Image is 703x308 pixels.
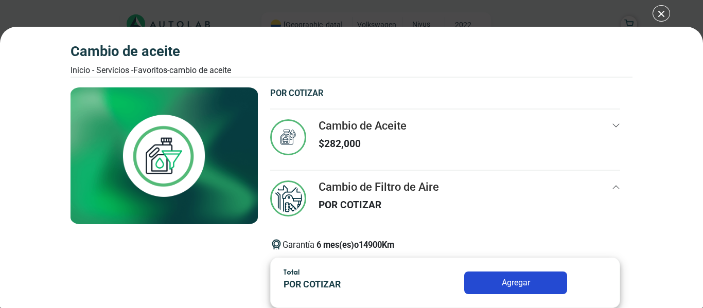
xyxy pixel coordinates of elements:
[319,137,407,152] p: $ 282,000
[284,278,409,292] p: POR COTIZAR
[270,119,306,155] img: cambio_de_aceite-v3.svg
[284,267,300,276] span: Total
[270,180,306,216] img: mantenimiento_general-v3.svg
[319,180,439,194] h3: Cambio de Filtro de Aire
[319,119,407,133] h3: Cambio de Aceite
[71,64,231,77] div: Inicio - Servicios - Favoritos -
[319,198,439,213] p: POR COTIZAR
[283,239,394,260] span: Garantía
[71,43,231,60] h3: Cambio de Aceite
[169,65,231,75] font: Cambio de Aceite
[464,271,567,294] button: Agregar
[317,239,394,252] p: 6 mes(es) o 14900 Km
[270,87,621,100] p: POR COTIZAR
